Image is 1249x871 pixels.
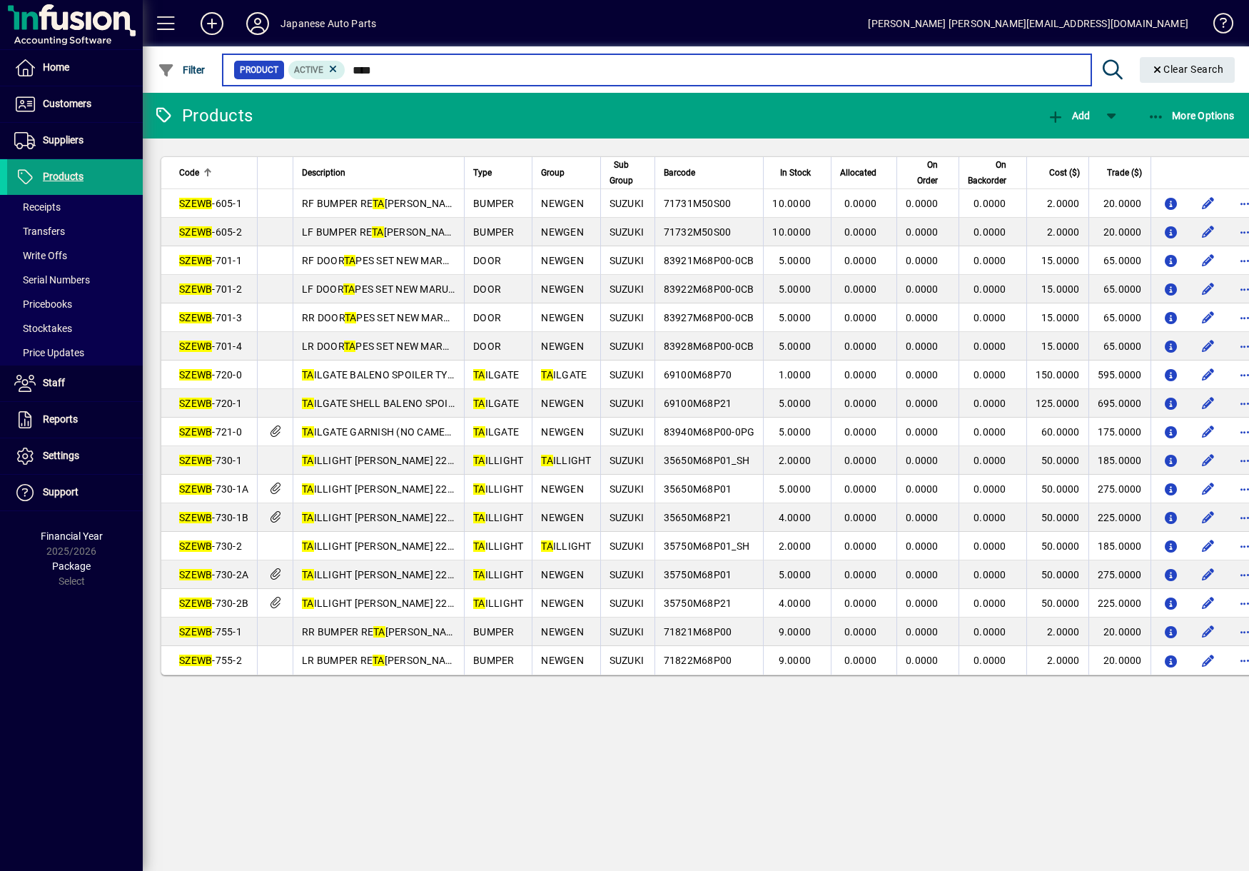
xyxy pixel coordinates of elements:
[41,530,103,542] span: Financial Year
[179,369,212,381] em: SZEWB
[1026,532,1088,560] td: 50.0000
[302,165,345,181] span: Description
[302,426,314,438] em: TA
[302,369,314,381] em: TA
[610,455,644,466] span: SUZUKI
[179,165,199,181] span: Code
[473,455,523,466] span: ILLIGHT
[179,512,248,523] span: -730-1B
[772,165,824,181] div: In Stock
[179,283,242,295] span: -701-2
[302,398,557,409] span: ILGATE SHELL BALENO SPOILER TYPE NEW MARUTI
[1026,218,1088,246] td: 2.0000
[473,369,519,381] span: ILGATE
[7,438,143,474] a: Settings
[179,283,212,295] em: SZEWB
[473,512,485,523] em: TA
[179,312,212,323] em: SZEWB
[7,243,143,268] a: Write Offs
[302,455,506,466] span: ILLIGHT [PERSON_NAME] 220-18516 LED
[473,341,501,352] span: DOOR
[541,312,584,323] span: NEWGEN
[473,312,501,323] span: DOOR
[302,483,570,495] span: ILLIGHT [PERSON_NAME] 220-18516 LED NEW MARUTI
[14,226,65,237] span: Transfers
[43,450,79,461] span: Settings
[664,512,732,523] span: 35650M68P21
[968,157,1006,188] span: On Backorder
[7,86,143,122] a: Customers
[906,512,939,523] span: 0.0000
[1197,535,1220,558] button: Edit
[974,369,1006,381] span: 0.0000
[43,61,69,73] span: Home
[1088,332,1151,361] td: 65.0000
[541,369,553,381] em: TA
[541,455,553,466] em: TA
[179,455,242,466] span: -730-1
[1088,389,1151,418] td: 695.0000
[780,165,811,181] span: In Stock
[7,292,143,316] a: Pricebooks
[179,540,242,552] span: -730-2
[1197,392,1220,415] button: Edit
[772,226,811,238] span: 10.0000
[473,540,523,552] span: ILLIGHT
[610,226,644,238] span: SUZUKI
[302,512,314,523] em: TA
[1088,303,1151,332] td: 65.0000
[343,283,355,295] em: TA
[1026,361,1088,389] td: 150.0000
[1151,64,1224,75] span: Clear Search
[779,255,811,266] span: 5.0000
[844,398,877,409] span: 0.0000
[779,312,811,323] span: 5.0000
[664,341,754,352] span: 83928M68P00-0CB
[473,540,485,552] em: TA
[541,341,584,352] span: NEWGEN
[1088,475,1151,503] td: 275.0000
[844,512,877,523] span: 0.0000
[779,512,811,523] span: 4.0000
[541,226,584,238] span: NEWGEN
[541,398,584,409] span: NEWGEN
[302,398,314,409] em: TA
[974,283,1006,295] span: 0.0000
[302,165,455,181] div: Description
[179,226,212,238] em: SZEWB
[372,226,384,238] em: TA
[302,426,526,438] span: ILGATE GARNISH (NO CAMERA) NEW MARUTI
[1088,418,1151,446] td: 175.0000
[541,512,584,523] span: NEWGEN
[844,312,877,323] span: 0.0000
[906,341,939,352] span: 0.0000
[610,198,644,209] span: SUZUKI
[179,398,242,409] span: -720-1
[610,398,644,409] span: SUZUKI
[1088,560,1151,589] td: 275.0000
[664,398,732,409] span: 69100M68P21
[473,426,519,438] span: ILGATE
[541,255,584,266] span: NEWGEN
[179,398,212,409] em: SZEWB
[974,226,1006,238] span: 0.0000
[43,98,91,109] span: Customers
[541,540,553,552] em: TA
[1026,560,1088,589] td: 50.0000
[473,455,485,466] em: TA
[7,475,143,510] a: Support
[1197,192,1220,215] button: Edit
[179,483,248,495] span: -730-1A
[473,426,485,438] em: TA
[1088,218,1151,246] td: 20.0000
[473,226,515,238] span: BUMPER
[974,312,1006,323] span: 0.0000
[1197,421,1220,443] button: Edit
[43,134,84,146] span: Suppliers
[1026,475,1088,503] td: 50.0000
[302,369,460,381] span: ILGATE BALENO SPOILER TYPE
[179,198,242,209] span: -605-1
[974,198,1006,209] span: 0.0000
[779,369,811,381] span: 1.0000
[1197,478,1220,500] button: Edit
